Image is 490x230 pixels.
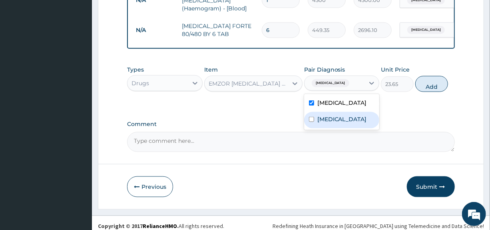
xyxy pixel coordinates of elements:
[317,99,367,107] label: [MEDICAL_DATA]
[15,40,32,60] img: d_794563401_company_1708531726252_794563401
[178,18,258,42] td: [MEDICAL_DATA] FORTE 80/480 BY 6 TAB
[131,4,150,23] div: Minimize live chat window
[407,176,455,197] button: Submit
[143,222,177,230] a: RelianceHMO
[317,115,367,123] label: [MEDICAL_DATA]
[204,66,218,74] label: Item
[127,121,454,128] label: Comment
[98,222,179,230] strong: Copyright © 2017 .
[312,79,349,87] span: [MEDICAL_DATA]
[415,76,448,92] button: Add
[4,149,152,177] textarea: Type your message and hit 'Enter'
[132,23,178,38] td: N/A
[304,66,345,74] label: Pair Diagnosis
[131,79,149,87] div: Drugs
[381,66,410,74] label: Unit Price
[209,80,289,88] div: EMZOR [MEDICAL_DATA] 500mg
[46,66,110,147] span: We're online!
[127,66,144,73] label: Types
[42,45,134,55] div: Chat with us now
[273,222,484,230] div: Redefining Heath Insurance in [GEOGRAPHIC_DATA] using Telemedicine and Data Science!
[127,176,173,197] button: Previous
[407,26,445,34] span: [MEDICAL_DATA]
